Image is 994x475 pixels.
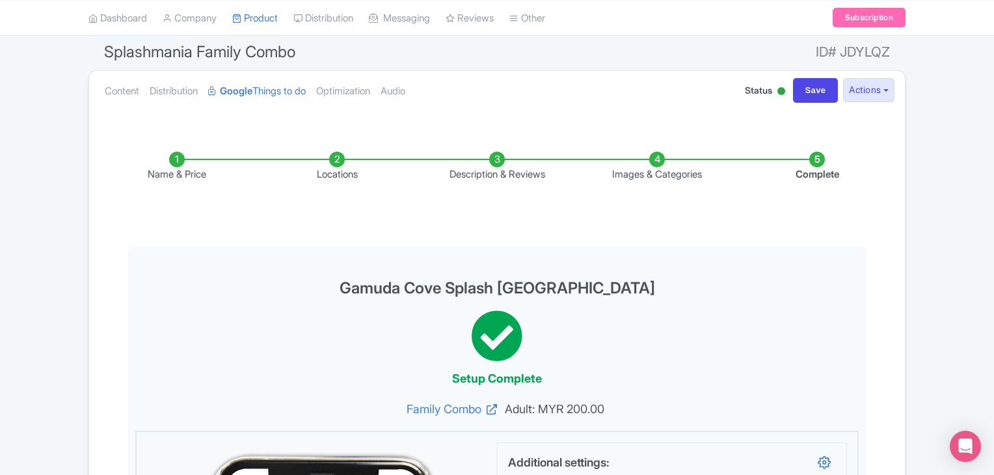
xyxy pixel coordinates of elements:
button: Actions [843,78,894,102]
span: Setup Complete [452,372,542,385]
span: Splashmania Family Combo [104,42,295,61]
label: Additional settings: [508,454,610,473]
span: Status [745,83,772,97]
li: Name & Price [97,152,257,182]
span: ID# JDYLQZ [816,39,890,65]
li: Images & Categories [577,152,737,182]
li: Description & Reviews [417,152,577,182]
input: Save [793,78,839,103]
div: Open Intercom Messenger [950,431,981,462]
li: Locations [257,152,417,182]
span: Adult: MYR 200.00 [497,400,846,418]
div: Active [775,82,788,102]
a: GoogleThings to do [208,71,306,112]
a: Content [105,71,139,112]
li: Complete [737,152,897,182]
strong: Google [220,84,252,99]
a: Audio [381,71,405,112]
a: Distribution [150,71,198,112]
a: Optimization [316,71,370,112]
h3: Gamuda Cove Splash [GEOGRAPHIC_DATA] [135,280,859,297]
a: Family Combo [148,400,497,418]
a: Subscription [833,8,906,27]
